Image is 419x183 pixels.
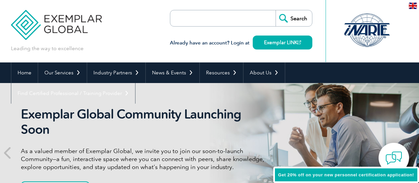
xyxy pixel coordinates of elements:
[87,62,145,83] a: Industry Partners
[253,36,312,49] a: Exemplar LINK
[276,10,312,26] input: Search
[386,150,402,166] img: contact-chat.png
[21,147,269,171] p: As a valued member of Exemplar Global, we invite you to join our soon-to-launch Community—a fun, ...
[21,107,269,137] h2: Exemplar Global Community Launching Soon
[170,39,312,47] h3: Already have an account? Login at
[11,62,38,83] a: Home
[11,45,83,52] p: Leading the way to excellence
[409,3,417,9] img: en
[297,41,301,44] img: open_square.png
[146,62,199,83] a: News & Events
[200,62,243,83] a: Resources
[243,62,285,83] a: About Us
[278,172,414,177] span: Get 20% off on your new personnel certification application!
[38,62,87,83] a: Our Services
[11,83,135,104] a: Find Certified Professional / Training Provider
